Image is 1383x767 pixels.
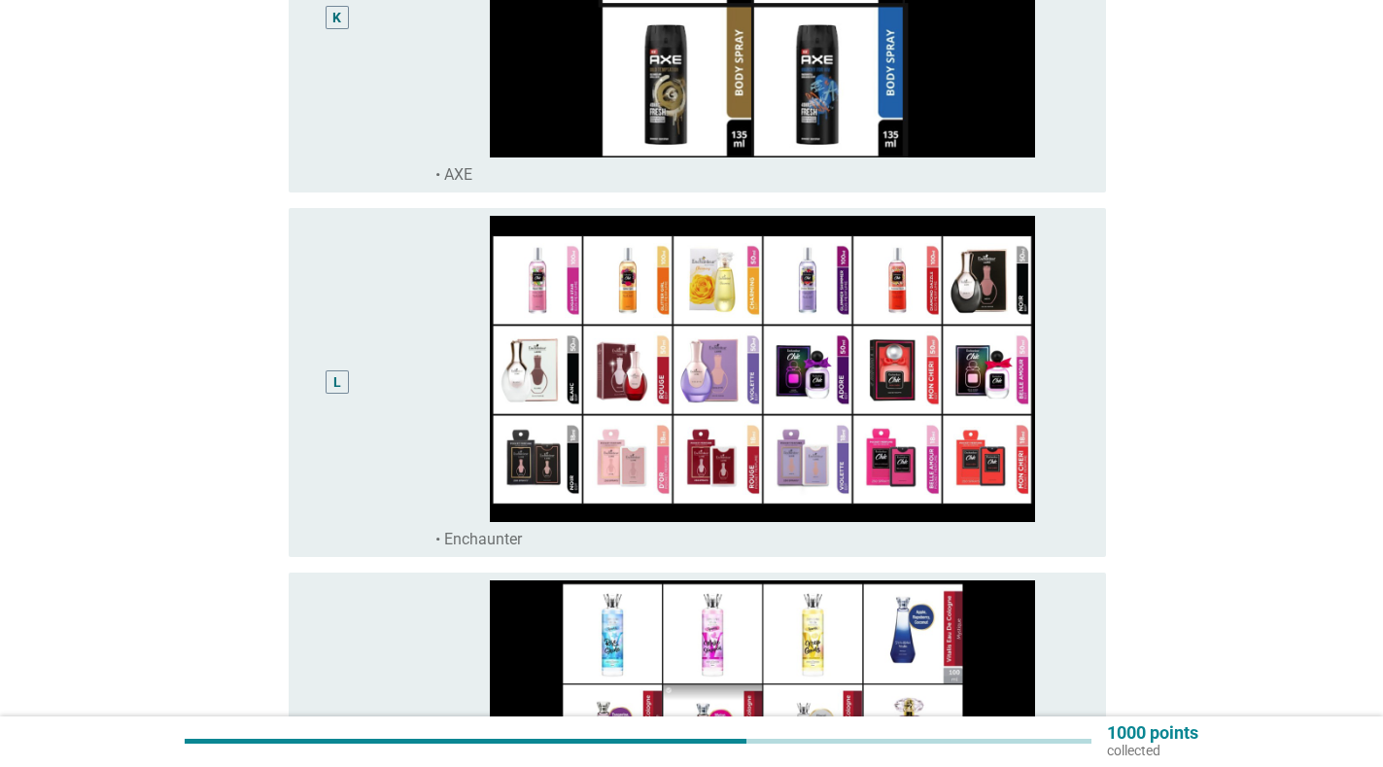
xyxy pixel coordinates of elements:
[435,165,472,185] label: • AXE
[1107,724,1198,742] p: 1000 points
[333,372,341,393] div: L
[435,216,1090,523] img: 72521916-803f-489d-bbfe-811d5ca77c7f-----4.JPG
[1107,742,1198,759] p: collected
[435,530,522,549] label: • Enchaunter
[332,7,341,27] div: K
